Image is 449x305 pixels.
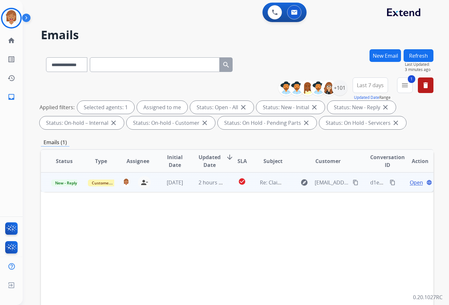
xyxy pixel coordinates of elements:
p: Applied filters: [40,103,75,111]
mat-icon: arrow_downward [226,153,234,161]
div: Status: New - Initial [256,101,325,114]
div: Status: On-hold - Customer [127,116,215,129]
mat-icon: close [110,119,117,127]
mat-icon: list_alt [7,55,15,63]
div: Status: New - Reply [327,101,396,114]
span: Type [95,157,107,165]
mat-icon: delete [422,81,430,89]
img: agent-avatar [122,178,130,187]
mat-icon: close [310,103,318,111]
p: Emails (1) [41,138,69,147]
mat-icon: close [239,103,247,111]
h2: Emails [41,29,433,41]
mat-icon: person_remove [140,179,148,186]
mat-icon: close [302,119,310,127]
span: Customer Support [88,180,130,186]
div: Status: On Hold - Servicers [319,116,406,129]
span: Open [410,179,423,186]
span: Initial Date [162,153,188,169]
span: [EMAIL_ADDRESS][DOMAIN_NAME] [315,179,349,186]
span: Updated Date [199,153,221,169]
span: 1 [408,75,415,83]
button: New Email [370,49,401,62]
mat-icon: check_circle [238,178,246,185]
span: 2 hours ago [199,179,228,186]
mat-icon: close [382,103,389,111]
p: 0.20.1027RC [413,293,443,301]
span: New - Reply [51,180,81,186]
mat-icon: home [7,37,15,44]
mat-icon: language [426,180,432,185]
span: Last 7 days [357,84,384,87]
mat-icon: inbox [7,93,15,101]
span: [DATE] [167,179,183,186]
span: Customer [315,157,341,165]
div: Selected agents: 1 [77,101,134,114]
div: Assigned to me [137,101,188,114]
th: Action [397,150,433,172]
div: Status: On Hold - Pending Parts [218,116,317,129]
mat-icon: close [201,119,209,127]
img: avatar [2,9,20,27]
button: Last 7 days [353,77,388,93]
span: Re: Claim Update [260,179,302,186]
span: Assignee [127,157,149,165]
span: Subject [263,157,283,165]
mat-icon: history [7,74,15,82]
button: 1 [397,77,413,93]
button: Refresh [404,49,433,62]
mat-icon: close [392,119,400,127]
button: Updated Date [354,95,379,100]
mat-icon: menu [401,81,409,89]
div: +101 [332,80,347,96]
span: Conversation ID [370,153,405,169]
mat-icon: content_copy [353,180,358,185]
span: Status [56,157,73,165]
div: Status: On-hold – Internal [40,116,124,129]
mat-icon: content_copy [390,180,395,185]
div: Status: Open - All [190,101,254,114]
span: Range [354,95,391,100]
span: SLA [237,157,247,165]
span: 3 minutes ago [405,67,433,72]
mat-icon: explore [300,179,308,186]
span: Last Updated: [405,62,433,67]
mat-icon: search [222,61,230,69]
